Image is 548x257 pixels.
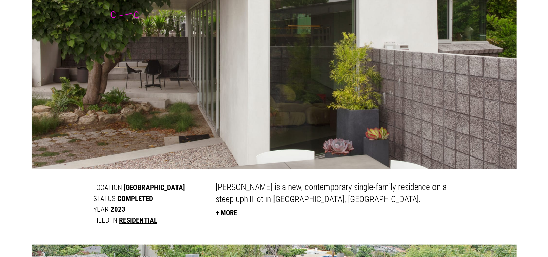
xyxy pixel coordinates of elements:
span: Location [93,183,122,192]
button: + More [216,205,237,220]
span: Completed [117,194,153,203]
p: [PERSON_NAME] is a new, contemporary single-family residence on a steep uphill lot in [GEOGRAPHIC... [216,181,455,205]
span: [GEOGRAPHIC_DATA] [124,183,185,192]
a: Residential [119,216,157,224]
span: Year [93,205,109,213]
span: 2023 [110,205,125,213]
span: Status [93,194,116,203]
span: Filed in [93,216,117,224]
